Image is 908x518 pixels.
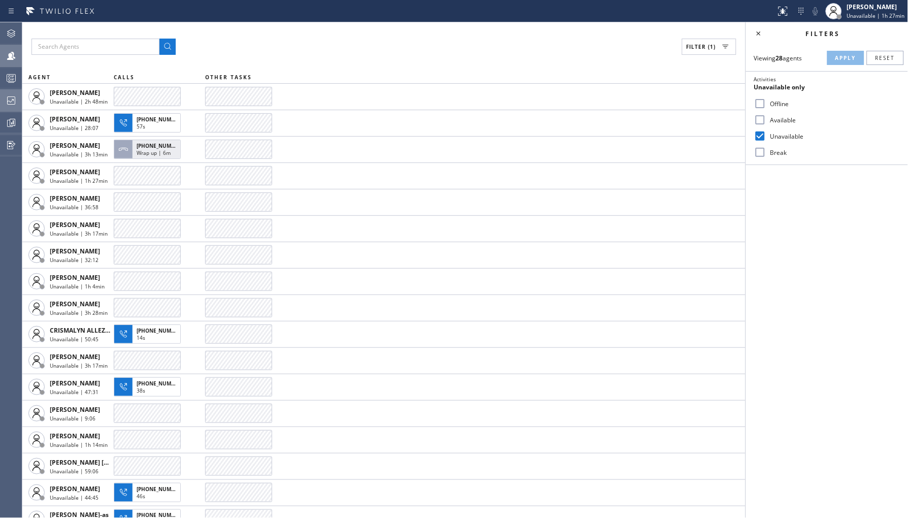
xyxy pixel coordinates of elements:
span: Unavailable | 9:06 [50,415,95,422]
span: [PERSON_NAME] [50,352,100,361]
span: Unavailable | 2h 48min [50,98,108,105]
button: Reset [867,51,904,65]
span: Filters [806,29,840,38]
span: [PERSON_NAME] [50,432,100,440]
label: Offline [766,100,900,108]
span: 38s [137,387,145,394]
span: Wrap up | 6m [137,149,171,156]
span: Filter (1) [687,43,716,50]
span: Unavailable | 3h 17min [50,362,108,369]
button: [PHONE_NUMBER]38s [114,374,184,400]
span: Unavailable | 28:07 [50,124,99,132]
span: [PERSON_NAME] [50,379,100,387]
strong: 28 [776,54,783,62]
span: Unavailable | 3h 17min [50,230,108,237]
span: [PHONE_NUMBER] [137,380,183,387]
button: [PHONE_NUMBER]14s [114,321,184,347]
span: [PERSON_NAME] [50,300,100,308]
button: Apply [827,51,864,65]
span: [PHONE_NUMBER] [137,142,183,149]
span: Unavailable | 1h 4min [50,283,105,290]
span: Unavailable | 47:31 [50,388,99,396]
span: Unavailable | 32:12 [50,256,99,264]
span: [PERSON_NAME] [50,484,100,493]
span: [PERSON_NAME] [50,194,100,203]
span: Unavailable | 3h 28min [50,309,108,316]
input: Search Agents [31,39,159,55]
div: Activities [754,76,900,83]
span: Viewing agents [754,54,802,62]
span: Unavailable | 36:58 [50,204,99,211]
span: [PERSON_NAME] [50,141,100,150]
div: [PERSON_NAME] [847,3,905,11]
span: Unavailable | 44:45 [50,494,99,501]
span: CRISMALYN ALLEZER [50,326,113,335]
span: Unavailable | 1h 27min [847,12,905,19]
span: 46s [137,493,145,500]
span: Unavailable | 50:45 [50,336,99,343]
span: Unavailable | 1h 27min [50,177,108,184]
span: 14s [137,334,145,341]
button: [PHONE_NUMBER]Wrap up | 6m [114,137,184,162]
label: Break [766,148,900,157]
button: Mute [808,4,823,18]
span: [PERSON_NAME] [50,247,100,255]
button: [PHONE_NUMBER]57s [114,110,184,136]
span: AGENT [28,74,51,81]
span: CALLS [114,74,135,81]
span: OTHER TASKS [205,74,252,81]
span: 57s [137,123,145,130]
span: [PERSON_NAME] [50,88,100,97]
span: [PERSON_NAME] [50,405,100,414]
span: [PHONE_NUMBER] [137,327,183,334]
span: [PERSON_NAME] [50,168,100,176]
span: [PHONE_NUMBER] [137,116,183,123]
span: [PHONE_NUMBER] [137,485,183,493]
span: [PERSON_NAME] [PERSON_NAME] [50,458,152,467]
span: [PERSON_NAME] [50,220,100,229]
span: Unavailable only [754,83,805,91]
span: Reset [875,54,895,61]
label: Available [766,116,900,124]
span: Unavailable | 1h 14min [50,441,108,448]
span: Unavailable | 3h 13min [50,151,108,158]
button: [PHONE_NUMBER]46s [114,480,184,505]
span: [PERSON_NAME] [50,273,100,282]
span: [PERSON_NAME] [50,115,100,123]
button: Filter (1) [682,39,736,55]
span: Apply [835,54,856,61]
label: Unavailable [766,132,900,141]
span: Unavailable | 59:06 [50,468,99,475]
